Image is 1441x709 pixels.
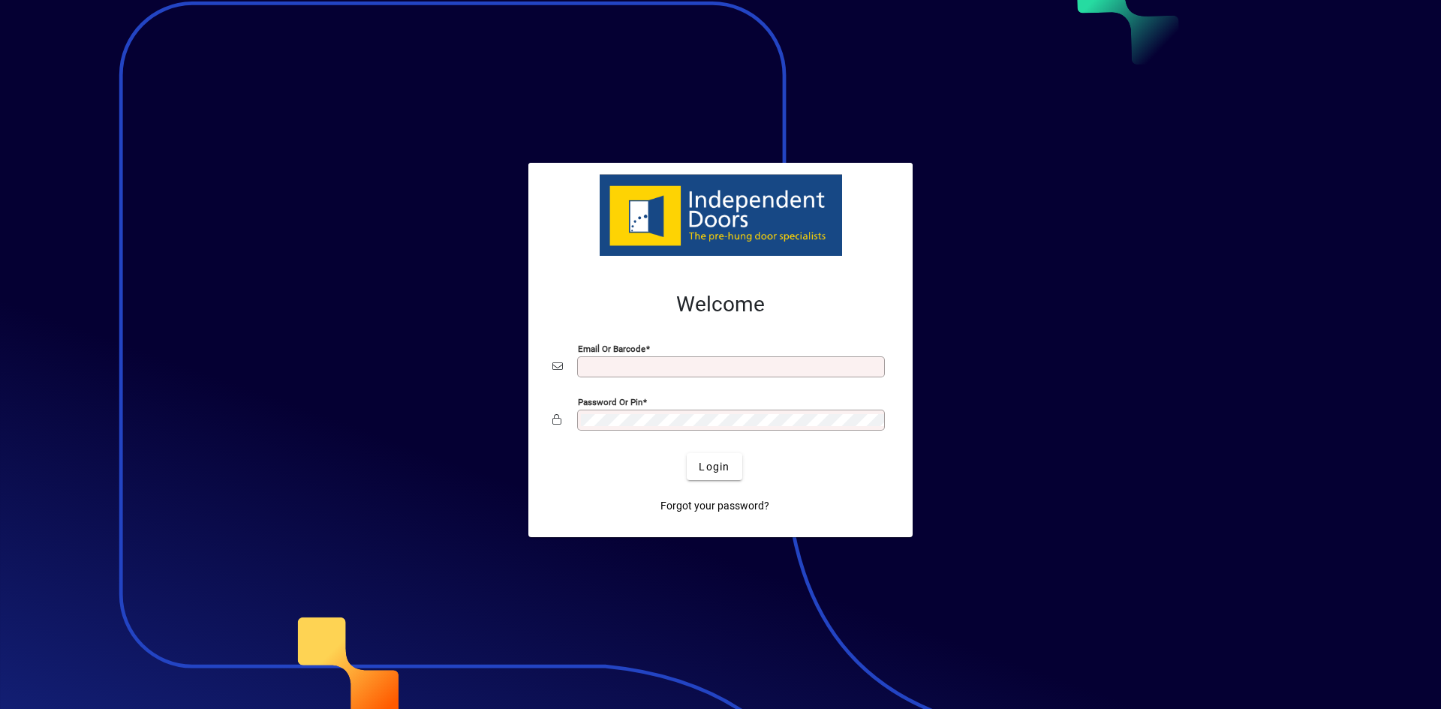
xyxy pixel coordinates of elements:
mat-label: Email or Barcode [578,344,645,354]
span: Forgot your password? [660,498,769,514]
button: Login [687,453,742,480]
a: Forgot your password? [654,492,775,519]
mat-label: Password or Pin [578,397,642,407]
span: Login [699,459,730,475]
h2: Welcome [552,292,889,317]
